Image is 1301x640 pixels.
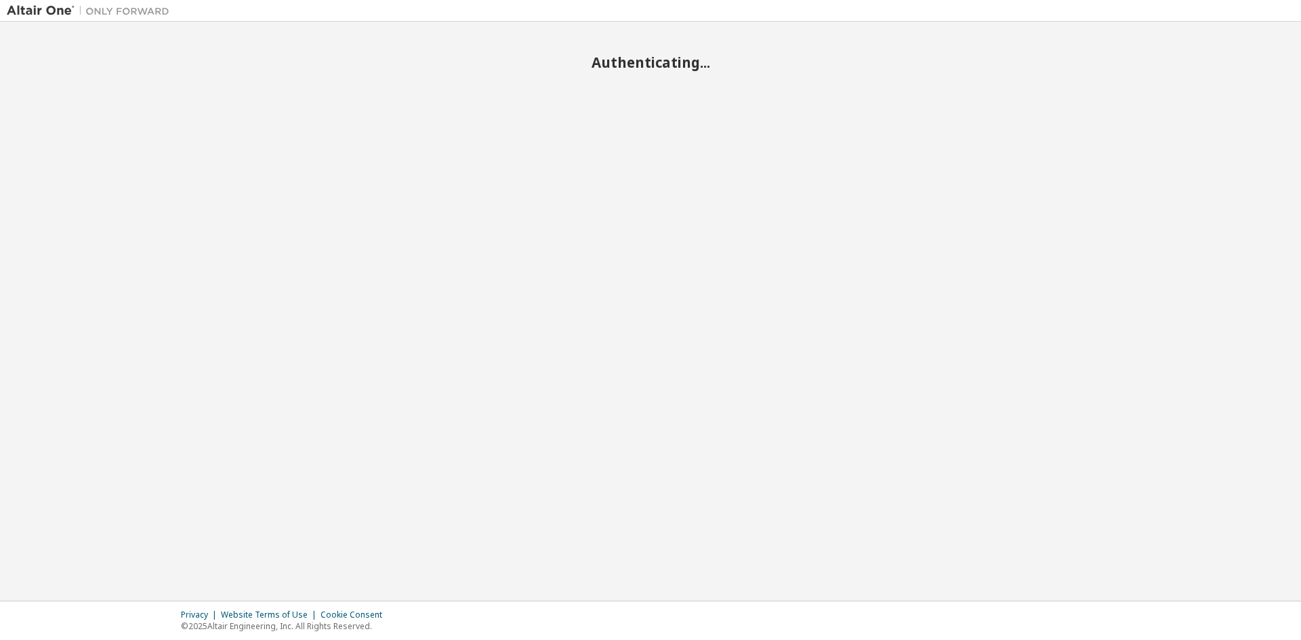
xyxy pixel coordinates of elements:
[7,54,1294,71] h2: Authenticating...
[181,610,221,620] div: Privacy
[7,4,176,18] img: Altair One
[321,610,390,620] div: Cookie Consent
[221,610,321,620] div: Website Terms of Use
[181,620,390,632] p: © 2025 Altair Engineering, Inc. All Rights Reserved.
